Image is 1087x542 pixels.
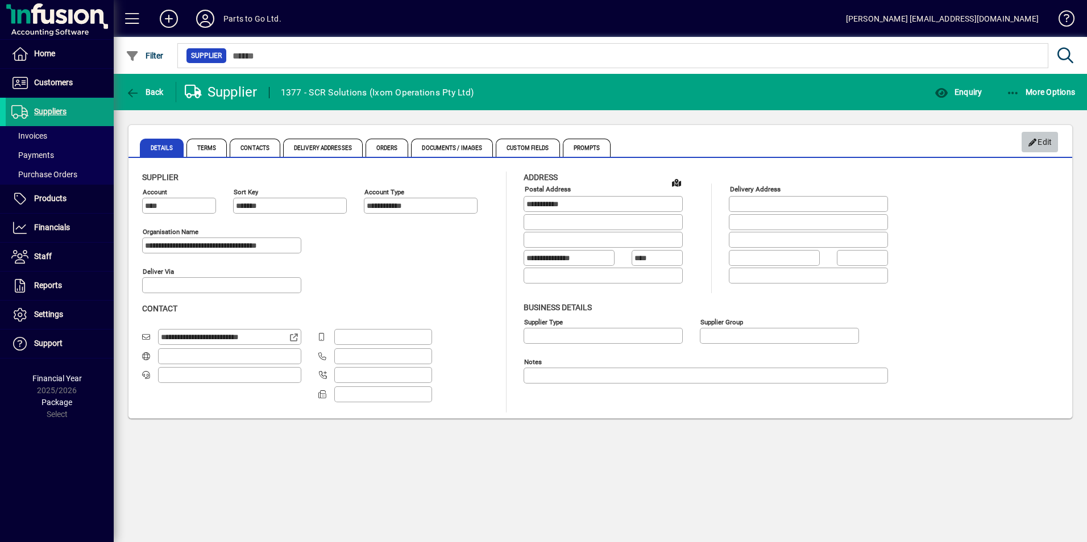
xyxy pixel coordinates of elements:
[143,228,198,236] mat-label: Organisation name
[142,304,177,313] span: Contact
[234,188,258,196] mat-label: Sort key
[6,165,114,184] a: Purchase Orders
[123,45,167,66] button: Filter
[6,214,114,242] a: Financials
[143,268,174,276] mat-label: Deliver via
[281,84,474,102] div: 1377 - SCR Solutions (Ixom Operations Pty Ltd)
[34,107,67,116] span: Suppliers
[846,10,1039,28] div: [PERSON_NAME] [EMAIL_ADDRESS][DOMAIN_NAME]
[230,139,280,157] span: Contacts
[126,51,164,60] span: Filter
[6,301,114,329] a: Settings
[34,49,55,58] span: Home
[34,252,52,261] span: Staff
[187,9,223,29] button: Profile
[6,330,114,358] a: Support
[34,78,73,87] span: Customers
[126,87,164,97] span: Back
[700,318,743,326] mat-label: Supplier group
[283,139,363,157] span: Delivery Addresses
[186,139,227,157] span: Terms
[6,69,114,97] a: Customers
[32,374,82,383] span: Financial Year
[11,170,77,179] span: Purchase Orders
[34,281,62,290] span: Reports
[11,131,47,140] span: Invoices
[6,272,114,300] a: Reports
[6,185,114,213] a: Products
[524,357,542,365] mat-label: Notes
[11,151,54,160] span: Payments
[42,398,72,407] span: Package
[34,310,63,319] span: Settings
[34,223,70,232] span: Financials
[563,139,611,157] span: Prompts
[1022,132,1058,152] button: Edit
[140,139,184,157] span: Details
[411,139,493,157] span: Documents / Images
[6,145,114,165] a: Payments
[6,126,114,145] a: Invoices
[524,173,558,182] span: Address
[496,139,559,157] span: Custom Fields
[185,83,258,101] div: Supplier
[6,243,114,271] a: Staff
[223,10,281,28] div: Parts to Go Ltd.
[1028,133,1052,152] span: Edit
[524,303,592,312] span: Business details
[151,9,187,29] button: Add
[1006,87,1076,97] span: More Options
[142,173,179,182] span: Supplier
[34,194,67,203] span: Products
[1003,82,1078,102] button: More Options
[366,139,409,157] span: Orders
[6,40,114,68] a: Home
[123,82,167,102] button: Back
[1050,2,1073,39] a: Knowledge Base
[932,82,985,102] button: Enquiry
[667,173,686,191] a: View on map
[114,82,176,102] app-page-header-button: Back
[191,50,222,61] span: Supplier
[364,188,404,196] mat-label: Account Type
[524,318,563,326] mat-label: Supplier type
[143,188,167,196] mat-label: Account
[935,87,982,97] span: Enquiry
[34,339,63,348] span: Support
